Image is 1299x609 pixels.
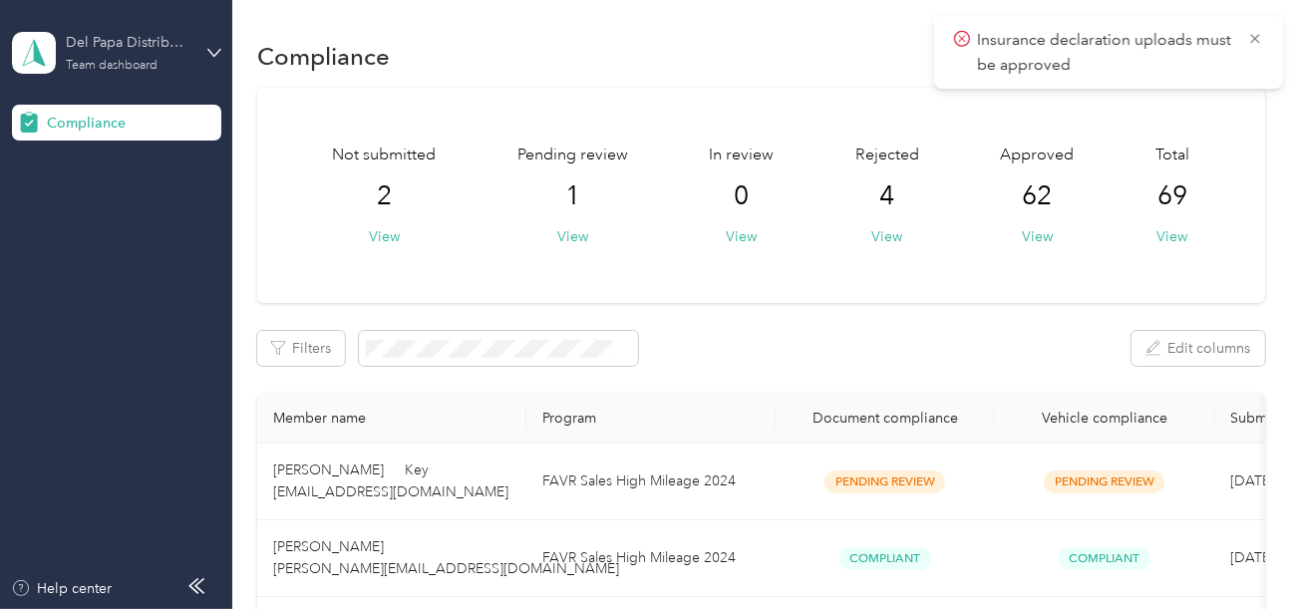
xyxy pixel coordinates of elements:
[1022,226,1053,247] button: View
[1157,180,1187,212] span: 69
[792,410,979,427] div: Document compliance
[1132,331,1265,366] button: Edit columns
[332,144,436,167] span: Not submitted
[1156,226,1187,247] button: View
[47,113,126,134] span: Compliance
[879,180,894,212] span: 4
[1044,470,1164,493] span: Pending Review
[709,144,774,167] span: In review
[369,226,400,247] button: View
[1000,144,1074,167] span: Approved
[526,520,776,597] td: FAVR Sales High Mileage 2024
[1011,410,1198,427] div: Vehicle compliance
[66,60,158,72] div: Team dashboard
[377,180,392,212] span: 2
[1187,497,1299,609] iframe: Everlance-gr Chat Button Frame
[526,444,776,520] td: FAVR Sales High Mileage 2024
[824,470,945,493] span: Pending Review
[273,538,619,577] span: [PERSON_NAME] [PERSON_NAME][EMAIL_ADDRESS][DOMAIN_NAME]
[1059,547,1150,570] span: Compliant
[257,331,345,366] button: Filters
[565,180,580,212] span: 1
[1022,180,1052,212] span: 62
[517,144,628,167] span: Pending review
[839,547,931,570] span: Compliant
[977,28,1232,77] p: Insurance declaration uploads must be approved
[557,226,588,247] button: View
[1155,144,1189,167] span: Total
[273,461,508,500] span: [PERSON_NAME] Key [EMAIL_ADDRESS][DOMAIN_NAME]
[257,46,390,67] h1: Compliance
[726,226,757,247] button: View
[871,226,902,247] button: View
[734,180,749,212] span: 0
[257,394,526,444] th: Member name
[526,394,776,444] th: Program
[855,144,919,167] span: Rejected
[66,32,190,53] div: Del Papa Distributing
[11,578,113,599] button: Help center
